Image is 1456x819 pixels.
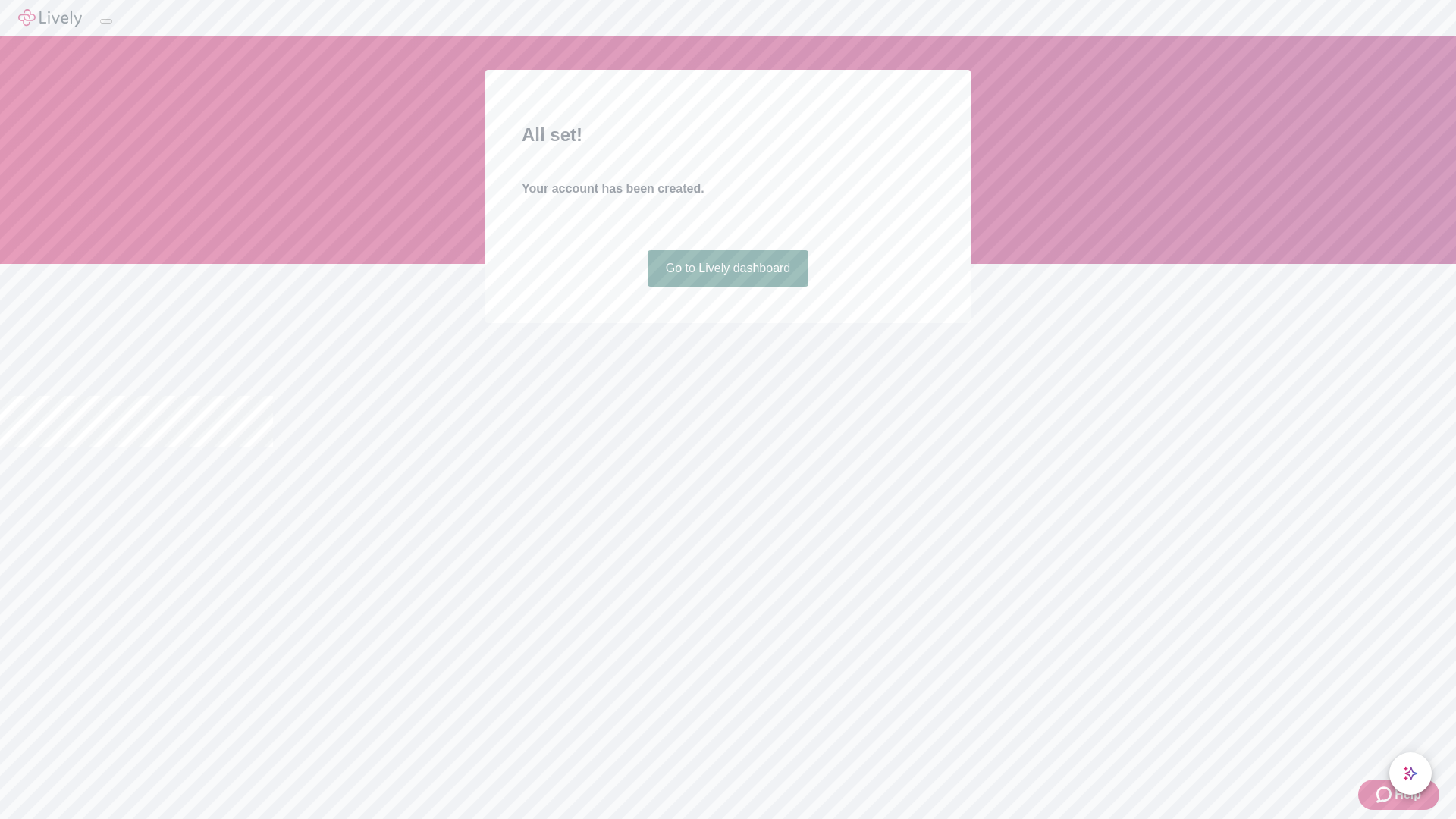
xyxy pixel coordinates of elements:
[522,121,934,149] h2: All set!
[1395,786,1421,804] span: Help
[1376,786,1395,804] svg: Zendesk support icon
[648,250,809,287] a: Go to Lively dashboard
[18,9,82,27] img: Lively
[1358,780,1439,810] button: Zendesk support iconHelp
[1403,766,1418,781] svg: Lively AI Assistant
[1389,752,1432,795] button: chat
[522,180,934,198] h4: Your account has been created.
[100,19,112,24] button: Log out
